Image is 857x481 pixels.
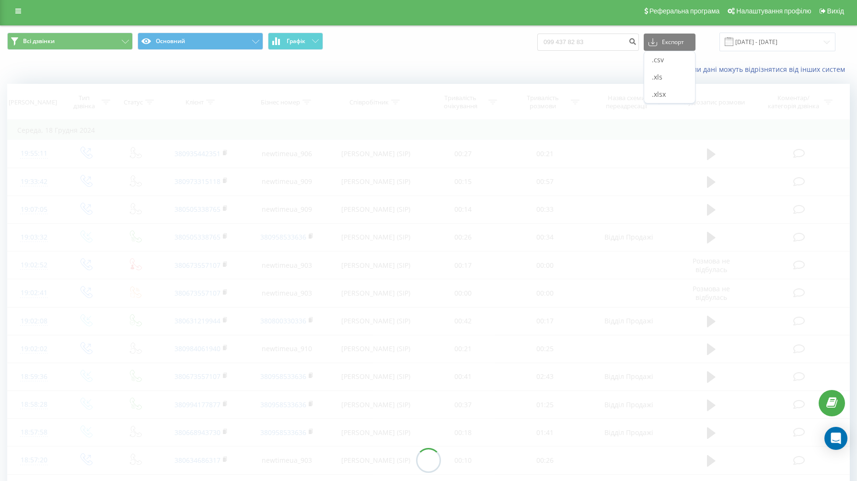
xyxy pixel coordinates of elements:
button: Всі дзвінки [7,33,133,50]
span: .xls [652,72,662,81]
span: Графік [287,38,305,45]
input: Пошук за номером [537,34,639,51]
a: Коли дані можуть відрізнятися вiд інших систем [685,65,850,74]
span: .xlsx [652,90,666,99]
button: Експорт [644,34,695,51]
span: Вихід [827,7,844,15]
button: Графік [268,33,323,50]
div: Open Intercom Messenger [824,427,847,450]
span: Налаштування профілю [736,7,811,15]
span: .csv [652,55,664,64]
span: Всі дзвінки [23,37,55,45]
button: Основний [138,33,263,50]
span: Реферальна програма [649,7,720,15]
